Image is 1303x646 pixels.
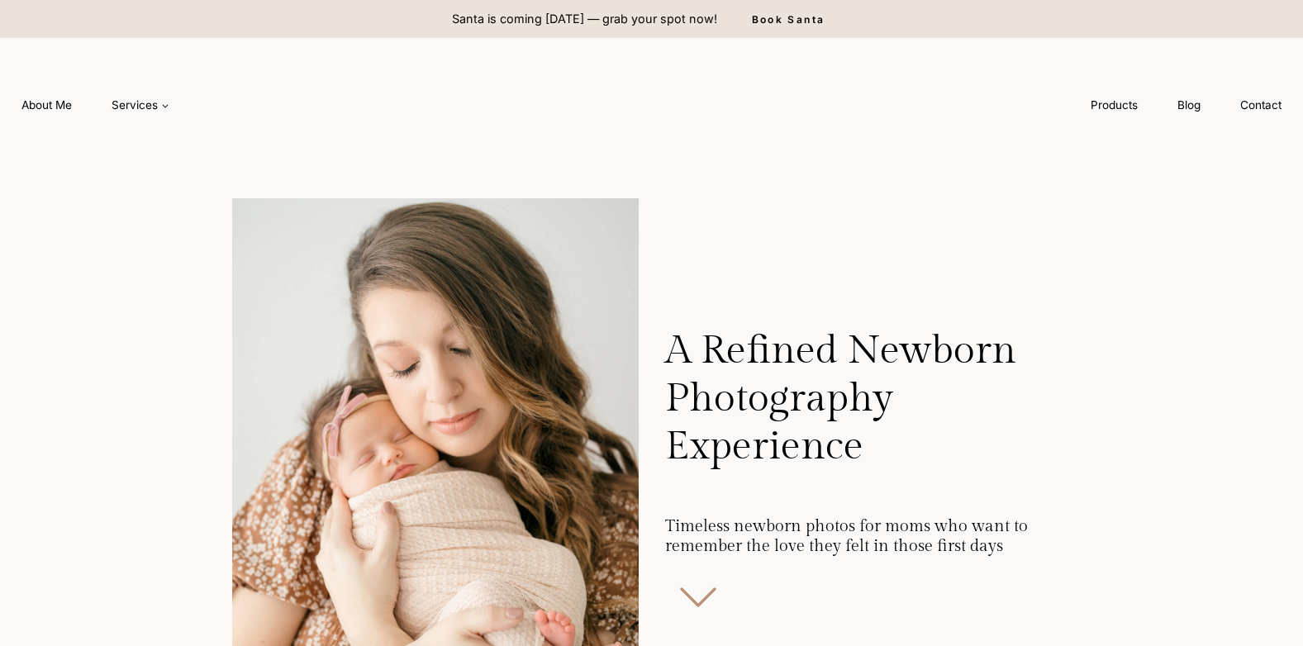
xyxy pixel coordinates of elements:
nav: Primary Navigation [2,90,189,121]
span: Services [112,97,169,113]
a: About Me [2,90,92,121]
h1: A Refined Newborn Photography Experience [665,307,1071,496]
a: Blog [1158,90,1220,121]
a: Services [92,90,189,121]
p: Santa is coming [DATE] — grab your spot now! [452,10,717,28]
nav: Secondary Navigation [1071,90,1301,121]
h2: Timeless newborn photos for moms who want to remember the love they felt in those first days [665,516,1071,556]
img: aleah gregory logo [466,70,838,140]
a: Contact [1220,90,1301,121]
a: Products [1071,90,1158,121]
